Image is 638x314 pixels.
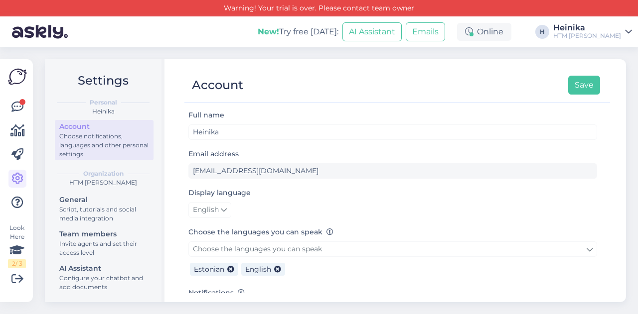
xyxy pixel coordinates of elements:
button: Save [568,76,600,95]
b: Organization [83,169,124,178]
div: H [535,25,549,39]
button: Emails [406,22,445,41]
div: Choose notifications, languages and other personal settings [59,132,149,159]
label: Notifications [188,288,245,298]
div: Team members [59,229,149,239]
b: Personal [90,98,117,107]
div: Heinika [553,24,621,32]
img: Askly Logo [8,67,27,86]
div: HTM [PERSON_NAME] [53,178,154,187]
div: Heinika [53,107,154,116]
input: Enter name [188,124,597,140]
div: HTM [PERSON_NAME] [553,32,621,40]
div: General [59,195,149,205]
a: AccountChoose notifications, languages and other personal settings [55,120,154,160]
span: Choose the languages you can speak [193,244,322,253]
div: Configure your chatbot and add documents [59,274,149,292]
b: New! [258,27,279,36]
div: AI Assistant [59,263,149,274]
div: 2 / 3 [8,259,26,268]
a: Team membersInvite agents and set their access level [55,227,154,259]
button: AI Assistant [342,22,402,41]
a: English [188,202,231,218]
a: Choose the languages you can speak [188,241,597,257]
label: Choose the languages you can speak [188,227,333,237]
span: English [245,265,271,274]
label: Email address [188,149,239,159]
a: AI AssistantConfigure your chatbot and add documents [55,262,154,293]
div: Try free [DATE]: [258,26,338,38]
label: Display language [188,188,251,198]
span: English [193,205,219,215]
div: Online [457,23,511,41]
input: Enter email [188,163,597,179]
h2: Settings [53,71,154,90]
div: Script, tutorials and social media integration [59,205,149,223]
a: GeneralScript, tutorials and social media integration [55,193,154,224]
span: Estonian [194,265,224,274]
a: HeinikaHTM [PERSON_NAME] [553,24,632,40]
div: Account [59,121,149,132]
label: Full name [188,110,224,120]
div: Account [192,76,243,95]
div: Invite agents and set their access level [59,239,149,257]
div: Look Here [8,223,26,268]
